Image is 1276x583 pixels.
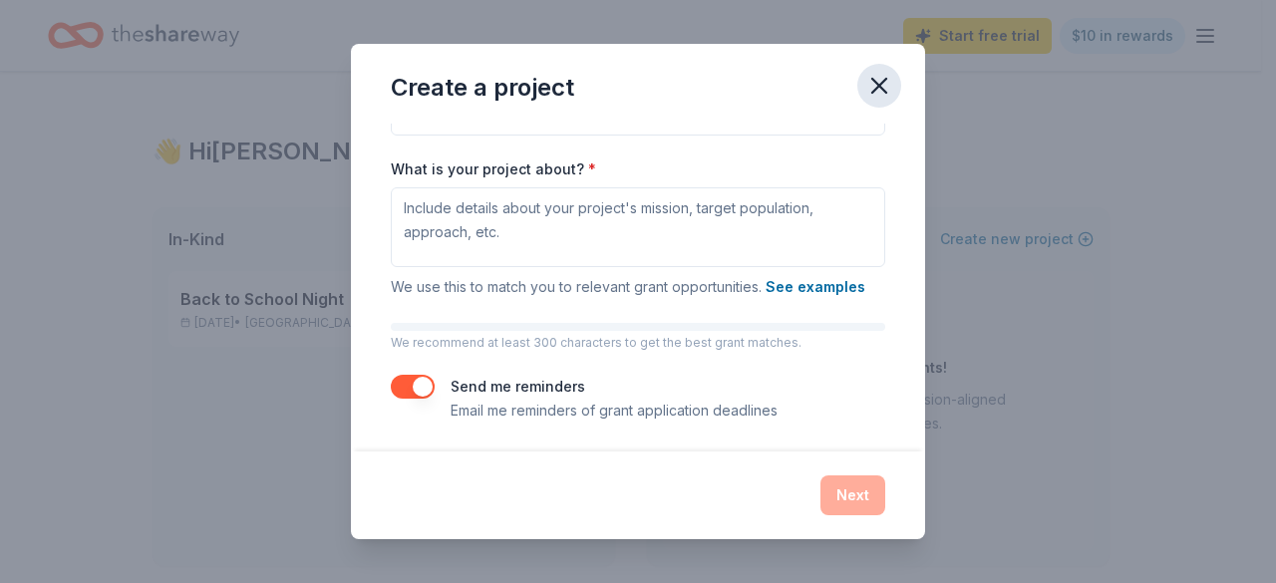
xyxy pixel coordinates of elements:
[451,378,585,395] label: Send me reminders
[391,335,885,351] p: We recommend at least 300 characters to get the best grant matches.
[766,275,865,299] button: See examples
[451,399,778,423] p: Email me reminders of grant application deadlines
[391,159,596,179] label: What is your project about?
[391,278,865,295] span: We use this to match you to relevant grant opportunities.
[391,72,574,104] div: Create a project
